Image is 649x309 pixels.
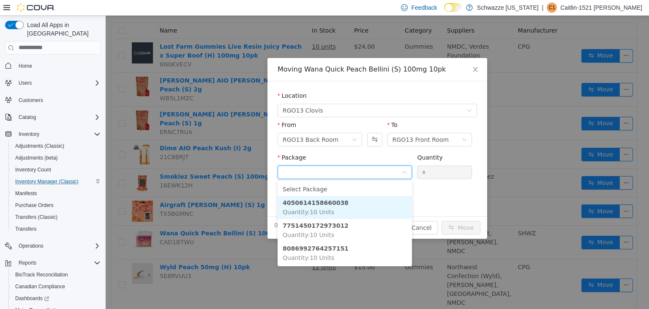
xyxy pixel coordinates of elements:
li: 8086992764257151 [172,226,306,249]
div: RGO13 Back Room [177,118,233,130]
span: Operations [15,241,101,251]
i: icon: close [366,50,373,57]
input: Dark Mode [444,3,462,12]
label: Package [172,138,200,145]
span: Customers [15,95,101,105]
span: Adjustments (Classic) [12,141,101,151]
i: icon: down [356,121,361,127]
button: Adjustments (Classic) [8,140,104,152]
span: Quantity : 10 Units [177,239,229,246]
a: Transfers [12,224,40,234]
span: RGO13 Clovis [177,88,218,101]
label: From [172,106,191,113]
span: Inventory Count [15,166,51,173]
i: icon: down [246,121,251,127]
span: Transfers (Classic) [15,214,57,221]
button: Operations [15,241,47,251]
span: BioTrack Reconciliation [12,270,101,280]
span: C1 [549,3,555,13]
a: Adjustments (Classic) [12,141,68,151]
span: Purchase Orders [12,200,101,210]
button: Reports [15,258,40,268]
p: | [542,3,544,13]
span: Manifests [12,188,101,199]
a: Purchase Orders [12,200,57,210]
a: Canadian Compliance [12,281,68,292]
div: Moving Wana Quick Peach Bellini (S) 100mg 10pk [172,49,371,58]
button: Catalog [2,111,104,123]
button: Inventory [15,129,43,139]
button: Swap [262,117,276,131]
span: Reports [19,259,36,266]
button: Users [2,77,104,89]
a: Transfers (Classic) [12,212,61,222]
span: Purchase Orders [15,202,54,209]
span: Adjustments (beta) [12,153,101,163]
span: Inventory Manager (Classic) [12,177,101,187]
li: 4050614158660038 [172,180,306,203]
li: 7751450172973012 [172,203,306,226]
strong: 4050614158660038 [177,184,243,190]
label: Quantity [311,138,337,145]
button: Close [358,42,382,66]
span: Canadian Compliance [12,281,101,292]
span: Transfers [15,226,36,232]
span: Home [15,61,101,71]
div: Caitlin-1521 Noll [547,3,557,13]
a: Inventory Count [12,165,55,175]
p: Schwazze [US_STATE] [477,3,539,13]
input: Package [177,151,296,164]
i: icon: down [296,154,301,160]
a: Customers [15,95,46,105]
a: BioTrack Reconciliation [12,270,71,280]
strong: 7751450172973012 [177,207,243,213]
a: Home [15,61,35,71]
span: Inventory Count [12,165,101,175]
span: Adjustments (Classic) [15,143,64,149]
button: Home [2,60,104,72]
button: Inventory [2,128,104,140]
button: Adjustments (beta) [8,152,104,164]
span: Reports [15,258,101,268]
span: Load All Apps in [GEOGRAPHIC_DATA] [24,21,101,38]
span: Operations [19,243,44,249]
span: Dashboards [12,293,101,303]
button: Cancel [299,205,333,219]
a: Dashboards [8,292,104,304]
button: Customers [2,94,104,106]
button: Catalog [15,112,39,122]
i: icon: down [361,92,366,98]
span: Customers [19,97,43,104]
span: Quantity : 10 Units [177,193,229,200]
span: Transfers (Classic) [12,212,101,222]
span: Manifests [15,190,37,197]
button: Reports [2,257,104,269]
span: Users [15,78,101,88]
button: Purchase Orders [8,199,104,211]
a: Inventory Manager (Classic) [12,177,82,187]
a: Dashboards [12,293,52,303]
strong: 8086992764257151 [177,229,243,236]
div: RGO13 Front Room [287,118,344,130]
button: icon: swapMove [336,205,375,219]
a: Adjustments (beta) [12,153,61,163]
button: Transfers [8,223,104,235]
a: Manifests [12,188,40,199]
span: Catalog [15,112,101,122]
span: Inventory [15,129,101,139]
span: Catalog [19,114,36,121]
span: BioTrack Reconciliation [15,271,68,278]
span: Canadian Compliance [15,283,65,290]
button: Manifests [8,188,104,199]
span: Adjustments (beta) [15,154,58,161]
button: Transfers (Classic) [8,211,104,223]
button: Inventory Count [8,164,104,176]
span: Feedback [411,3,437,12]
span: Transfers [12,224,101,234]
button: Inventory Manager (Classic) [8,176,104,188]
span: 0 Units will be moved. [169,205,235,214]
span: Users [19,80,32,86]
button: Canadian Compliance [8,281,104,292]
label: To [282,106,292,113]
